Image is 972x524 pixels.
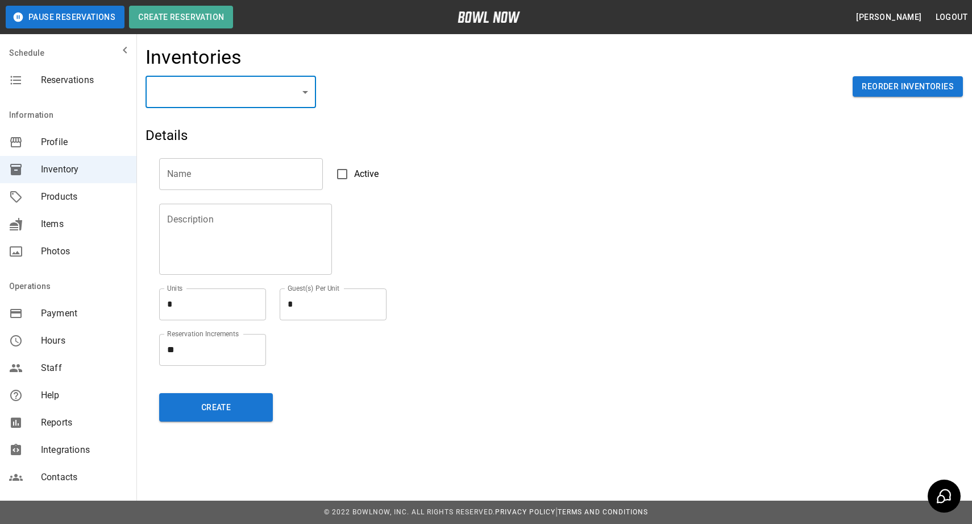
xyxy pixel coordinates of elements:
[931,7,972,28] button: Logout
[146,46,242,69] h4: Inventories
[129,6,233,28] button: Create Reservation
[41,334,127,348] span: Hours
[41,217,127,231] span: Items
[6,6,124,28] button: Pause Reservations
[41,307,127,320] span: Payment
[558,508,648,516] a: Terms and Conditions
[41,471,127,484] span: Contacts
[41,361,127,375] span: Staff
[41,245,127,258] span: Photos
[146,76,316,108] div: ​
[41,389,127,402] span: Help
[458,11,520,23] img: logo
[851,7,926,28] button: [PERSON_NAME]
[41,135,127,149] span: Profile
[324,508,495,516] span: © 2022 BowlNow, Inc. All Rights Reserved.
[41,416,127,430] span: Reports
[41,190,127,204] span: Products
[41,443,127,457] span: Integrations
[853,76,963,97] button: Reorder Inventories
[159,393,273,422] button: Create
[41,73,127,87] span: Reservations
[354,167,379,181] span: Active
[146,126,691,145] h5: Details
[495,508,555,516] a: Privacy Policy
[41,163,127,176] span: Inventory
